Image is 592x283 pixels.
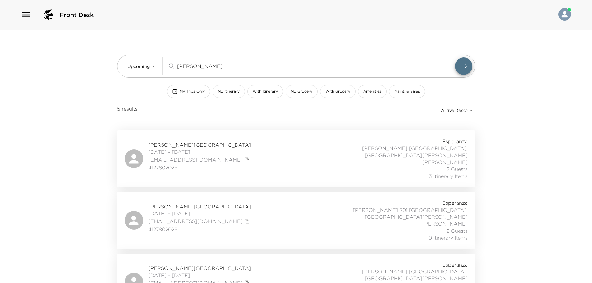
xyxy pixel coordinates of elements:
span: [PERSON_NAME][GEOGRAPHIC_DATA] [148,265,251,272]
span: With Grocery [325,89,350,94]
input: Search by traveler, residence, or concierge [177,62,455,70]
button: No Itinerary [213,85,245,98]
span: Amenities [363,89,381,94]
span: Esperanza [442,199,468,206]
span: 2 Guests [447,227,468,234]
a: [PERSON_NAME][GEOGRAPHIC_DATA][DATE] - [DATE][EMAIL_ADDRESS][DOMAIN_NAME]copy primary member emai... [117,192,475,249]
span: 3 Itinerary Items [429,173,468,180]
span: 4127802029 [148,226,251,233]
button: copy primary member email [243,217,251,226]
span: No Grocery [291,89,312,94]
span: My Trips Only [180,89,205,94]
img: logo [41,7,56,22]
button: With Grocery [320,85,356,98]
span: 0 Itinerary Items [429,234,468,241]
button: copy primary member email [243,155,251,164]
a: [EMAIL_ADDRESS][DOMAIN_NAME] [148,156,243,163]
span: [DATE] - [DATE] [148,148,251,155]
button: No Grocery [286,85,318,98]
span: [DATE] - [DATE] [148,272,251,279]
span: With Itinerary [253,89,278,94]
a: [PERSON_NAME][GEOGRAPHIC_DATA][DATE] - [DATE][EMAIL_ADDRESS][DOMAIN_NAME]copy primary member emai... [117,130,475,187]
span: [PERSON_NAME] [GEOGRAPHIC_DATA], [GEOGRAPHIC_DATA][PERSON_NAME] [330,145,468,159]
span: [PERSON_NAME] 701 [GEOGRAPHIC_DATA], [GEOGRAPHIC_DATA][PERSON_NAME] [330,207,468,221]
span: Maint. & Sales [394,89,420,94]
span: Esperanza [442,138,468,145]
span: [PERSON_NAME] [422,159,468,166]
span: [PERSON_NAME] [GEOGRAPHIC_DATA], [GEOGRAPHIC_DATA][PERSON_NAME] [330,268,468,282]
span: Esperanza [442,261,468,268]
span: No Itinerary [218,89,240,94]
span: Upcoming [127,64,150,69]
button: My Trips Only [167,85,210,98]
button: Maint. & Sales [389,85,425,98]
span: [DATE] - [DATE] [148,210,251,217]
button: With Itinerary [247,85,283,98]
span: 2 Guests [447,166,468,172]
span: Arrival (asc) [441,107,468,113]
span: [PERSON_NAME][GEOGRAPHIC_DATA] [148,141,251,148]
span: Front Desk [60,11,94,19]
img: User [558,8,571,21]
span: [PERSON_NAME][GEOGRAPHIC_DATA] [148,203,251,210]
span: 5 results [117,105,138,115]
span: 4127802029 [148,164,251,171]
span: [PERSON_NAME] [422,220,468,227]
button: Amenities [358,85,387,98]
a: [EMAIL_ADDRESS][DOMAIN_NAME] [148,218,243,225]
